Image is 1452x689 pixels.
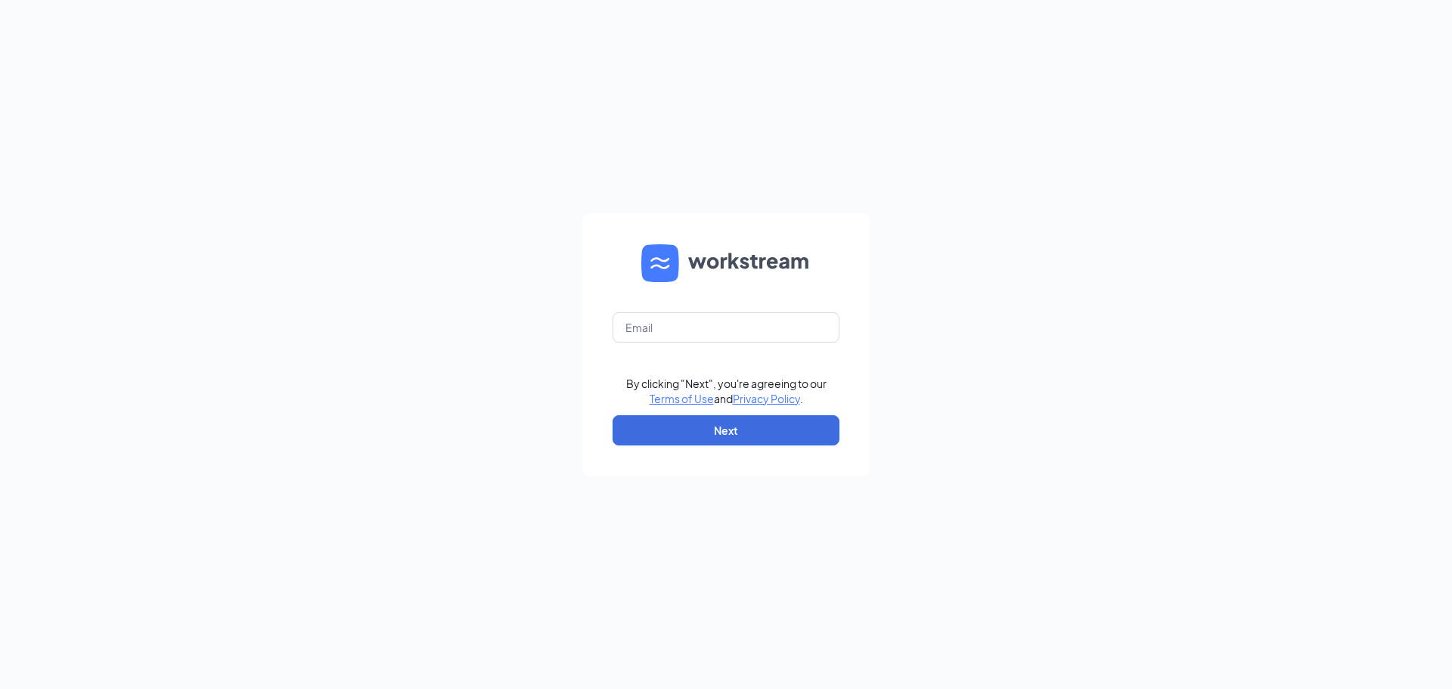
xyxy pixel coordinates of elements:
input: Email [613,312,839,343]
button: Next [613,415,839,445]
img: WS logo and Workstream text [641,244,811,282]
a: Terms of Use [650,392,714,405]
a: Privacy Policy [733,392,800,405]
div: By clicking "Next", you're agreeing to our and . [626,376,827,406]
